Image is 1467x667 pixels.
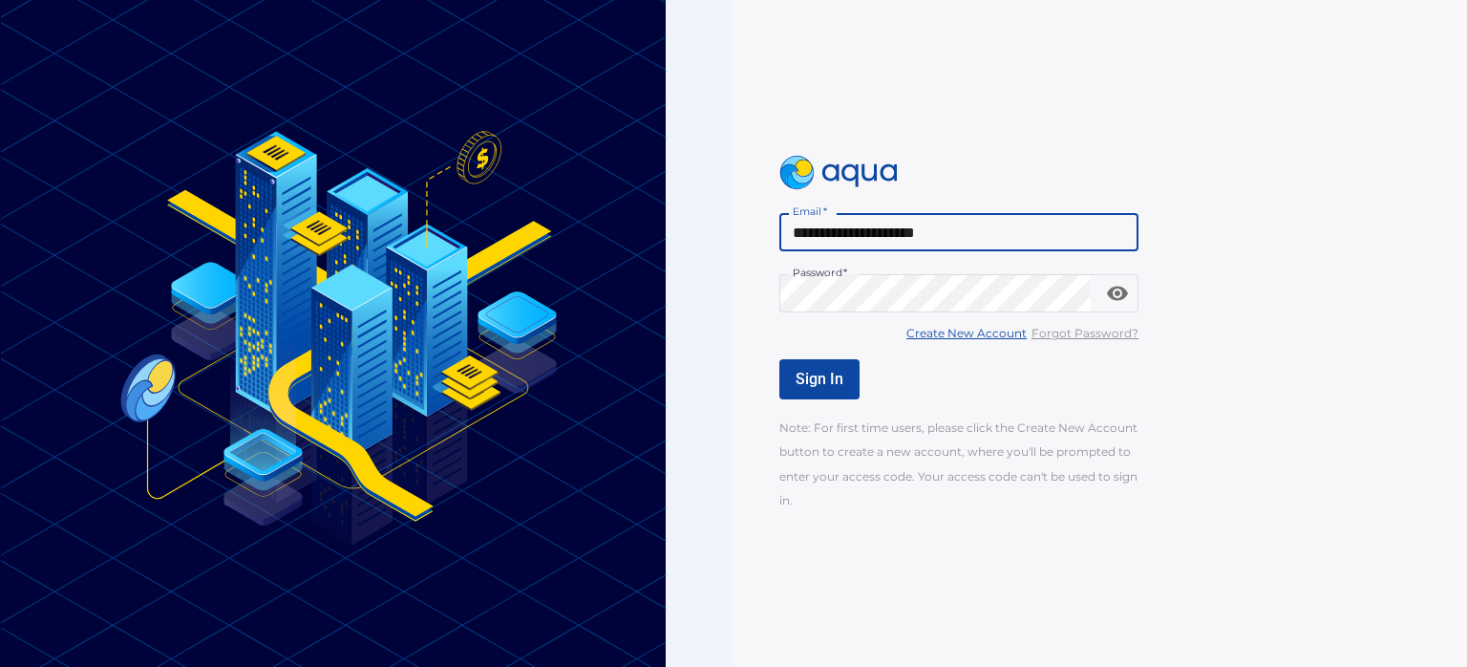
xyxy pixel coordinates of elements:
span: Note: For first time users, please click the Create New Account button to create a new account, w... [779,420,1137,506]
label: Password [793,266,847,280]
img: logo [779,156,898,190]
button: toggle password visibility [1098,274,1137,312]
label: Email [793,204,827,219]
u: Forgot Password? [1031,326,1138,340]
u: Create New Account [906,326,1027,340]
button: Sign In [779,359,860,399]
span: Sign In [796,370,843,388]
